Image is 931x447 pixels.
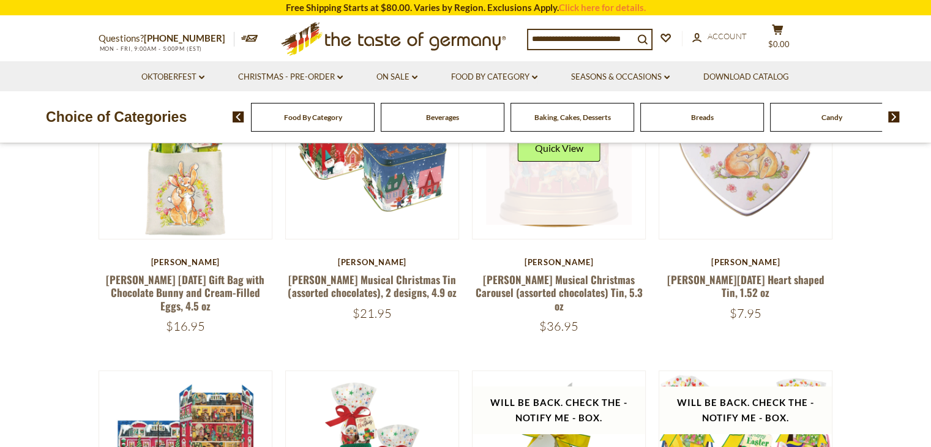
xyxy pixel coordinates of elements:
[571,70,670,84] a: Seasons & Occasions
[451,70,537,84] a: Food By Category
[821,113,842,122] a: Candy
[141,70,204,84] a: Oktoberfest
[888,111,900,122] img: next arrow
[106,272,264,314] a: [PERSON_NAME] [DATE] Gift Bag with Chocolate Bunny and Cream-Filled Eggs, 4.5 oz
[99,66,272,239] img: Windel
[476,272,643,314] a: [PERSON_NAME] Musical Christmas Carousel (assorted chocolates) Tin, 5.3 oz
[353,306,392,321] span: $21.95
[426,113,459,122] a: Beverages
[708,31,747,41] span: Account
[730,306,761,321] span: $7.95
[144,32,225,43] a: [PHONE_NUMBER]
[539,318,578,334] span: $36.95
[166,318,205,334] span: $16.95
[518,134,600,162] button: Quick View
[703,70,789,84] a: Download Catalog
[768,39,790,49] span: $0.00
[99,31,234,47] p: Questions?
[288,272,456,300] a: [PERSON_NAME] Musical Christmas Tin (assorted chocolates), 2 designs, 4.9 oz
[760,24,796,54] button: $0.00
[286,66,459,239] img: Windel
[659,257,833,267] div: [PERSON_NAME]
[99,45,203,52] span: MON - FRI, 9:00AM - 5:00PM (EST)
[691,113,714,122] a: Breads
[284,113,342,122] a: Food By Category
[376,70,417,84] a: On Sale
[659,66,832,239] img: Windel
[99,257,273,267] div: [PERSON_NAME]
[667,272,824,300] a: [PERSON_NAME][DATE] Heart shaped Tin, 1.52 oz
[285,257,460,267] div: [PERSON_NAME]
[233,111,244,122] img: previous arrow
[473,66,646,239] img: Windel
[238,70,343,84] a: Christmas - PRE-ORDER
[692,30,747,43] a: Account
[559,2,646,13] a: Click here for details.
[534,113,611,122] a: Baking, Cakes, Desserts
[472,257,646,267] div: [PERSON_NAME]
